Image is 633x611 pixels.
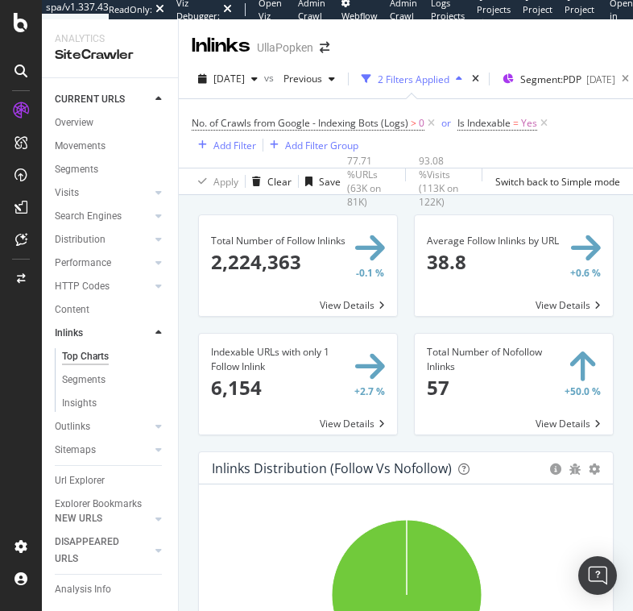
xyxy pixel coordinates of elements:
div: Content [55,301,89,318]
a: Overview [55,114,167,131]
div: Search Engines [55,208,122,225]
span: Segment: PDP [520,73,581,86]
div: Url Explorer [55,472,105,489]
a: Distribution [55,231,151,248]
div: [DATE] [586,73,615,86]
a: NEW URLS [55,510,151,527]
div: Distribution [55,231,105,248]
div: Analysis Info [55,581,111,598]
div: Sitemaps [55,442,96,459]
div: ReadOnly: [109,3,152,16]
div: Analytics [55,32,165,46]
a: Top Charts [62,348,167,365]
div: Explorer Bookmarks [55,496,142,513]
span: No. of Crawls from Google - Indexing Bots (Logs) [192,116,408,130]
a: Outlinks [55,418,151,435]
a: CURRENT URLS [55,91,151,108]
a: Explorer Bookmarks [55,496,167,513]
div: Segments [55,161,98,178]
button: Apply [192,168,238,194]
div: 77.71 % URLs ( 63K on 81K ) [347,154,399,210]
a: Visits [55,185,151,202]
div: Top Charts [62,348,109,365]
div: Inlinks [55,325,83,342]
span: 0 [419,112,424,135]
span: vs [264,71,277,85]
div: Switch back to Simple mode [495,175,620,189]
button: [DATE] [192,66,264,92]
div: times [469,71,482,87]
a: Search Engines [55,208,151,225]
a: Inlinks [55,325,151,342]
span: Project Page [523,3,552,28]
button: 2 Filters Applied [355,66,469,92]
div: Overview [55,114,93,131]
a: Segments [62,372,167,389]
span: 2025 Sep. 14th [213,72,245,85]
div: 93.08 % Visits ( 113K on 122K ) [419,154,475,210]
a: Content [55,301,167,318]
div: Clear [267,175,292,189]
div: Insights [62,395,97,412]
div: arrow-right-arrow-left [320,42,329,53]
div: Add Filter Group [285,139,358,152]
span: Yes [521,112,537,135]
div: gear [589,463,600,475]
div: Open Intercom Messenger [578,556,617,595]
a: Performance [55,255,151,272]
a: HTTP Codes [55,278,151,295]
div: Inlinks [192,32,250,60]
button: Clear [246,168,292,194]
button: Add Filter [192,135,256,155]
div: Movements [55,138,105,155]
span: Projects List [477,3,511,28]
span: > [411,116,416,130]
a: Url Explorer [55,472,167,489]
button: Switch back to Simple mode [489,168,620,194]
div: Visits [55,185,79,202]
span: Webflow [341,10,378,22]
div: HTTP Codes [55,278,110,295]
div: Inlinks Distribution (Follow vs Nofollow) [212,460,452,476]
button: Save [299,168,341,194]
div: Save [319,175,341,189]
a: Sitemaps [55,442,151,459]
div: UllaPopken [257,39,313,56]
button: Previous [277,66,341,92]
button: Add Filter Group [263,135,358,155]
a: Movements [55,138,167,155]
span: Project Settings [565,3,598,28]
div: Performance [55,255,111,272]
span: = [513,116,519,130]
button: Segment:PDP[DATE] [496,66,615,92]
div: CURRENT URLS [55,91,125,108]
div: DISAPPEARED URLS [55,534,136,567]
div: 2 Filters Applied [378,73,449,86]
div: Apply [213,175,238,189]
a: DISAPPEARED URLS [55,534,151,567]
button: or [441,115,451,131]
div: Outlinks [55,418,90,435]
a: Analysis Info [55,581,167,598]
div: Add Filter [213,139,256,152]
div: or [441,116,451,130]
div: NEW URLS [55,510,102,527]
div: SiteCrawler [55,46,165,64]
span: Is Indexable [457,116,511,130]
div: bug [569,463,581,475]
span: Previous [277,72,322,85]
div: circle-info [550,463,561,475]
a: Segments [55,161,167,178]
div: Segments [62,372,105,389]
a: Insights [62,395,167,412]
